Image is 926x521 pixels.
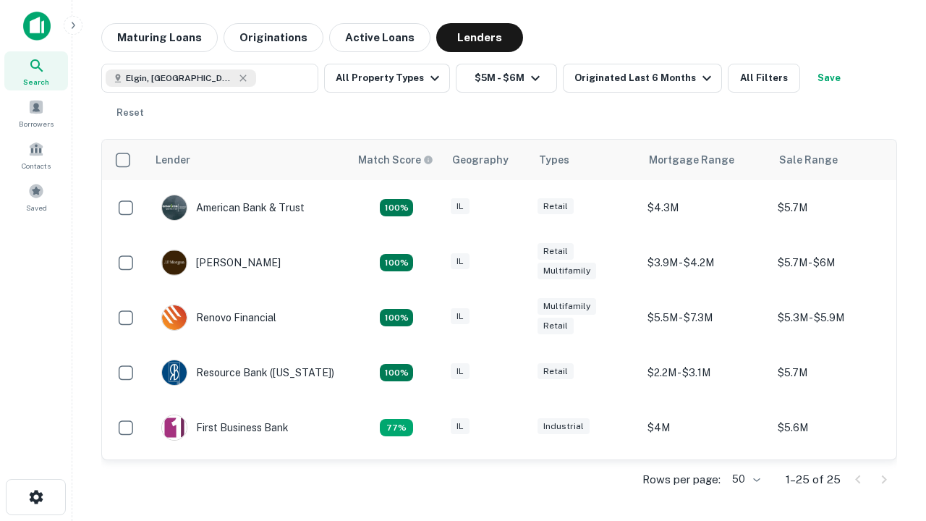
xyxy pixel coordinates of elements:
th: Mortgage Range [640,140,770,180]
button: All Filters [728,64,800,93]
img: picture [162,305,187,330]
div: IL [451,253,470,270]
td: $5.7M - $6M [770,235,901,290]
div: Mortgage Range [649,151,734,169]
span: Borrowers [19,118,54,130]
td: $4M [640,400,770,455]
img: picture [162,415,187,440]
div: Matching Properties: 4, hasApolloMatch: undefined [380,254,413,271]
img: picture [162,195,187,220]
div: Sale Range [779,151,838,169]
div: Retail [538,243,574,260]
button: Lenders [436,23,523,52]
span: Elgin, [GEOGRAPHIC_DATA], [GEOGRAPHIC_DATA] [126,72,234,85]
td: $5.7M [770,345,901,400]
div: Retail [538,198,574,215]
span: Contacts [22,160,51,171]
td: $4.3M [640,180,770,235]
div: Resource Bank ([US_STATE]) [161,360,334,386]
div: Matching Properties: 4, hasApolloMatch: undefined [380,364,413,381]
button: Active Loans [329,23,430,52]
td: $5.3M - $5.9M [770,290,901,345]
span: Search [23,76,49,88]
div: Retail [538,318,574,334]
div: Types [539,151,569,169]
div: Retail [538,363,574,380]
div: [PERSON_NAME] [161,250,281,276]
th: Lender [147,140,349,180]
div: Renovo Financial [161,305,276,331]
div: 50 [726,469,763,490]
p: Rows per page: [642,471,721,488]
div: Multifamily [538,298,596,315]
iframe: Chat Widget [854,359,926,428]
td: $5.1M [770,455,901,510]
th: Capitalize uses an advanced AI algorithm to match your search with the best lender. The match sco... [349,140,443,180]
div: Originated Last 6 Months [574,69,715,87]
td: $5.5M - $7.3M [640,290,770,345]
div: IL [451,198,470,215]
div: Multifamily [538,263,596,279]
div: Geography [452,151,509,169]
img: picture [162,250,187,275]
h6: Match Score [358,152,430,168]
th: Types [530,140,640,180]
td: $2.2M - $3.1M [640,345,770,400]
a: Contacts [4,135,68,174]
button: All Property Types [324,64,450,93]
button: Reset [107,98,153,127]
div: IL [451,418,470,435]
div: IL [451,308,470,325]
button: $5M - $6M [456,64,557,93]
div: Industrial [538,418,590,435]
button: Originations [224,23,323,52]
td: $5.6M [770,400,901,455]
button: Originated Last 6 Months [563,64,722,93]
th: Geography [443,140,530,180]
div: Matching Properties: 7, hasApolloMatch: undefined [380,199,413,216]
td: $5.7M [770,180,901,235]
div: Matching Properties: 4, hasApolloMatch: undefined [380,309,413,326]
span: Saved [26,202,47,213]
td: $3.1M [640,455,770,510]
td: $3.9M - $4.2M [640,235,770,290]
div: Lender [156,151,190,169]
a: Search [4,51,68,90]
div: Matching Properties: 3, hasApolloMatch: undefined [380,419,413,436]
div: IL [451,363,470,380]
div: First Business Bank [161,415,289,441]
a: Saved [4,177,68,216]
div: Capitalize uses an advanced AI algorithm to match your search with the best lender. The match sco... [358,152,433,168]
p: 1–25 of 25 [786,471,841,488]
th: Sale Range [770,140,901,180]
a: Borrowers [4,93,68,132]
img: picture [162,360,187,385]
img: capitalize-icon.png [23,12,51,41]
button: Save your search to get updates of matches that match your search criteria. [806,64,852,93]
div: American Bank & Trust [161,195,305,221]
button: Maturing Loans [101,23,218,52]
